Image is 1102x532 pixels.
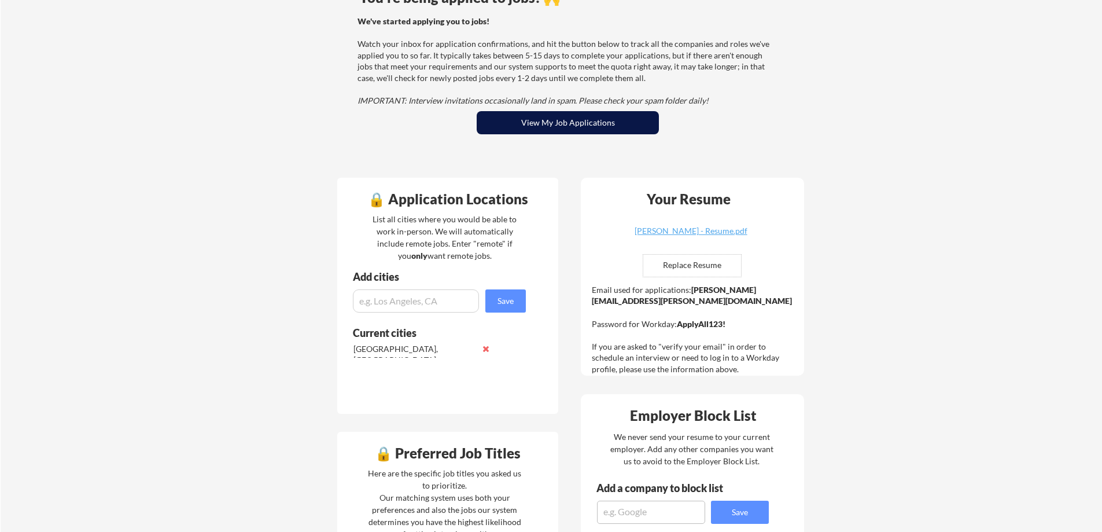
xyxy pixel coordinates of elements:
[592,284,796,375] div: Email used for applications: Password for Workday: If you are asked to "verify your email" in ord...
[596,483,741,493] div: Add a company to block list
[609,431,774,467] div: We never send your resume to your current employer. Add any other companies you want us to avoid ...
[592,285,792,306] strong: [PERSON_NAME][EMAIL_ADDRESS][PERSON_NAME][DOMAIN_NAME]
[357,16,489,26] strong: We've started applying you to jobs!
[365,213,524,262] div: List all cities where you would be able to work in-person. We will automatically include remote j...
[631,192,746,206] div: Your Resume
[411,251,427,261] strong: only
[711,501,769,524] button: Save
[585,409,801,423] div: Employer Block List
[622,227,760,245] a: [PERSON_NAME] - Resume.pdf
[353,328,513,338] div: Current cities
[353,289,479,313] input: e.g. Los Angeles, CA
[353,271,529,282] div: Add cities
[353,343,476,366] div: [GEOGRAPHIC_DATA], [GEOGRAPHIC_DATA]
[677,319,725,329] strong: ApplyAll123!
[340,446,555,460] div: 🔒 Preferred Job Titles
[357,96,709,105] em: IMPORTANT: Interview invitations occasionally land in spam. Please check your spam folder daily!
[357,16,775,107] div: Watch your inbox for application confirmations, and hit the button below to track all the compani...
[477,111,659,134] button: View My Job Applications
[485,289,526,313] button: Save
[622,227,760,235] div: [PERSON_NAME] - Resume.pdf
[340,192,555,206] div: 🔒 Application Locations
